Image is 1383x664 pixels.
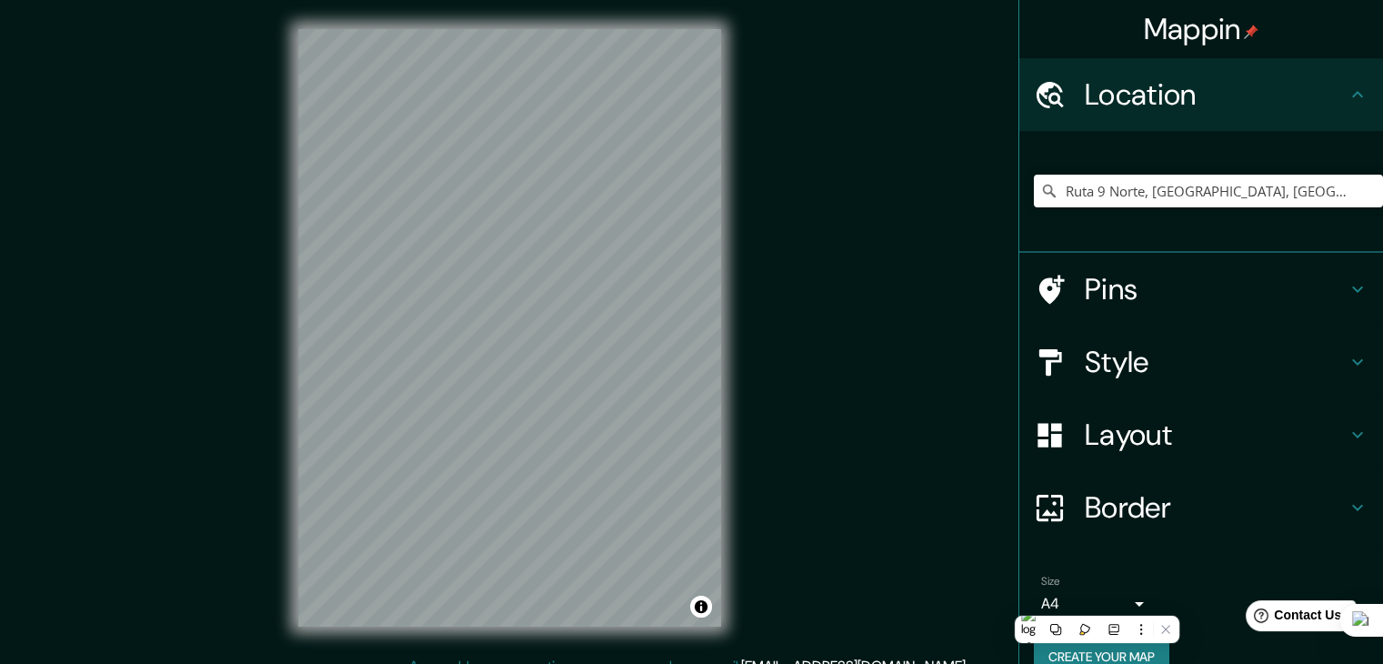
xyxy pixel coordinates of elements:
div: Pins [1019,253,1383,326]
h4: Location [1085,76,1347,113]
img: pin-icon.png [1244,25,1258,39]
div: Location [1019,58,1383,131]
div: Layout [1019,398,1383,471]
h4: Mappin [1144,11,1259,47]
h4: Style [1085,344,1347,380]
button: Toggle attribution [690,596,712,618]
div: Style [1019,326,1383,398]
div: Border [1019,471,1383,544]
input: Pick your city or area [1034,175,1383,207]
iframe: Help widget launcher [1221,593,1363,644]
label: Size [1041,574,1060,589]
h4: Layout [1085,417,1347,453]
div: A4 [1041,589,1150,619]
h4: Pins [1085,271,1347,307]
canvas: Map [298,29,721,627]
h4: Border [1085,489,1347,526]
